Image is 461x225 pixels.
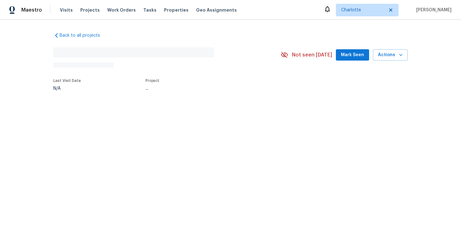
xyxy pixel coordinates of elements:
[341,51,364,59] span: Mark Seen
[143,8,156,12] span: Tasks
[164,7,188,13] span: Properties
[53,32,114,39] a: Back to all projects
[414,7,452,13] span: [PERSON_NAME]
[146,86,266,91] div: ...
[373,49,408,61] button: Actions
[378,51,403,59] span: Actions
[53,86,81,91] div: N/A
[341,7,384,13] span: Charlotte
[196,7,237,13] span: Geo Assignments
[292,52,332,58] span: Not seen [DATE]
[53,79,81,83] span: Last Visit Date
[80,7,100,13] span: Projects
[21,7,42,13] span: Maestro
[107,7,136,13] span: Work Orders
[146,79,159,83] span: Project
[60,7,73,13] span: Visits
[336,49,369,61] button: Mark Seen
